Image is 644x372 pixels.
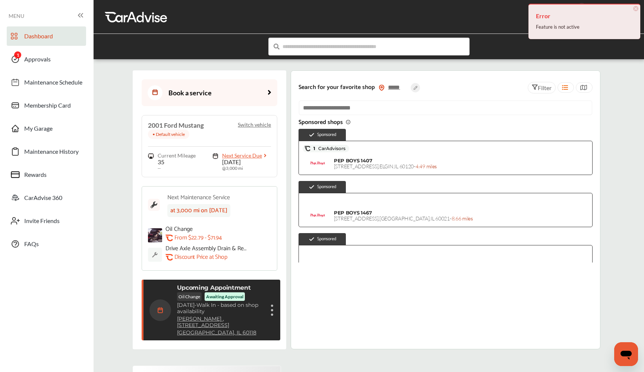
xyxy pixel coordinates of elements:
img: check-icon.521c8815.svg [309,236,315,242]
h4: 2001 Ford Mustang [148,121,204,130]
img: maintenance_logo [212,153,218,159]
span: Sponsored shops [299,119,351,126]
span: Membership Card [24,102,71,111]
span: Next Service Due [222,152,262,159]
span: Invite Friends [24,217,60,227]
span: PEP BOYS 1467 [334,210,372,216]
a: Invite Friends [7,211,86,230]
span: Maintenance History [24,148,79,158]
a: [PERSON_NAME] ,[STREET_ADDRESS] [177,316,264,328]
img: logo-pepboys.png [310,156,325,171]
a: Rewards [7,165,86,184]
span: -- [158,165,161,171]
a: [GEOGRAPHIC_DATA], IL 60118 [177,330,256,336]
p: From $22.79 - $71.94 [174,234,222,241]
img: logo-pepboys.png [310,208,325,223]
p: Discount Price at Shop [174,254,227,261]
p: Upcoming Appointment [177,284,251,291]
span: FAQs [24,240,39,250]
span: Rewards [24,171,47,181]
p: Walk In - based on shop availability [177,302,264,315]
span: × [633,6,638,11]
img: logo-pepboys.png [310,260,325,275]
img: calendar-icon.35d1de04.svg [149,299,171,321]
a: Approvals [7,50,86,69]
span: My Garage [24,125,53,134]
img: check-icon.521c8815.svg [309,132,315,138]
span: [DATE] [222,158,241,165]
iframe: Button to launch messaging window [614,342,638,366]
span: 1 [310,146,345,152]
img: default_wrench_icon.d1a43860.svg [148,248,162,262]
img: location_vector_orange.38f05af8.svg [379,85,385,91]
span: MENU [9,13,24,19]
img: steering_logo [148,153,154,159]
p: Oil Change [165,226,247,233]
div: Sponsored [299,233,346,245]
p: • Default vehicle [148,130,189,139]
span: Maintenance Schedule [24,79,82,88]
p: Drive Axle Assembly Drain & Refill [165,245,247,252]
span: Approvals [24,55,51,65]
span: Current Mileage [158,153,196,158]
span: PEP BOYS 1407 [334,158,372,163]
div: Next Maintenance Service [167,193,230,203]
span: Filter [538,84,552,91]
a: My Garage [7,119,86,138]
span: [STREET_ADDRESS] , ELGIN , IL 60120 - [334,163,437,169]
span: 35 [158,158,164,165]
img: oil-change-thumb.jpg [148,228,162,242]
a: Book a service [142,79,278,106]
span: CarAdvise 360 [24,194,62,204]
div: Sponsored [299,181,346,193]
div: Feature is not active [536,22,633,32]
p: Oil Change [177,292,202,301]
p: Awaiting Approval [206,294,243,299]
a: Maintenance Schedule [7,73,86,92]
img: maintenance_logo [148,193,160,217]
div: at 3,000 mi on [DATE] [167,204,230,217]
a: CarAdvise 360 [7,188,86,207]
div: Book a service [148,85,212,100]
span: @ 3,000 mi [222,165,243,171]
div: Sponsored [299,129,346,141]
h4: Error [536,10,633,22]
p: Switch vehicle [238,121,271,128]
a: Maintenance History [7,142,86,161]
a: Dashboard [7,26,86,46]
span: Dashboard [24,32,53,42]
img: caradvise_icon.5c74104a.svg [304,146,310,152]
a: Membership Card [7,96,86,115]
a: Next Service Due [222,153,270,158]
p: Search for your favorite shop [299,84,375,91]
span: CarAdvisors [315,146,345,151]
span: [DATE] [177,302,195,308]
img: check-icon.521c8815.svg [309,184,315,190]
span: [STREET_ADDRESS] , [GEOGRAPHIC_DATA] , IL 60021 - [334,215,473,222]
span: - [195,302,196,308]
span: PEP BOYS 1056 [334,262,372,268]
span: 8.66 miles [452,215,473,222]
span: 4.49 miles [416,163,437,169]
a: FAQs [7,234,86,254]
